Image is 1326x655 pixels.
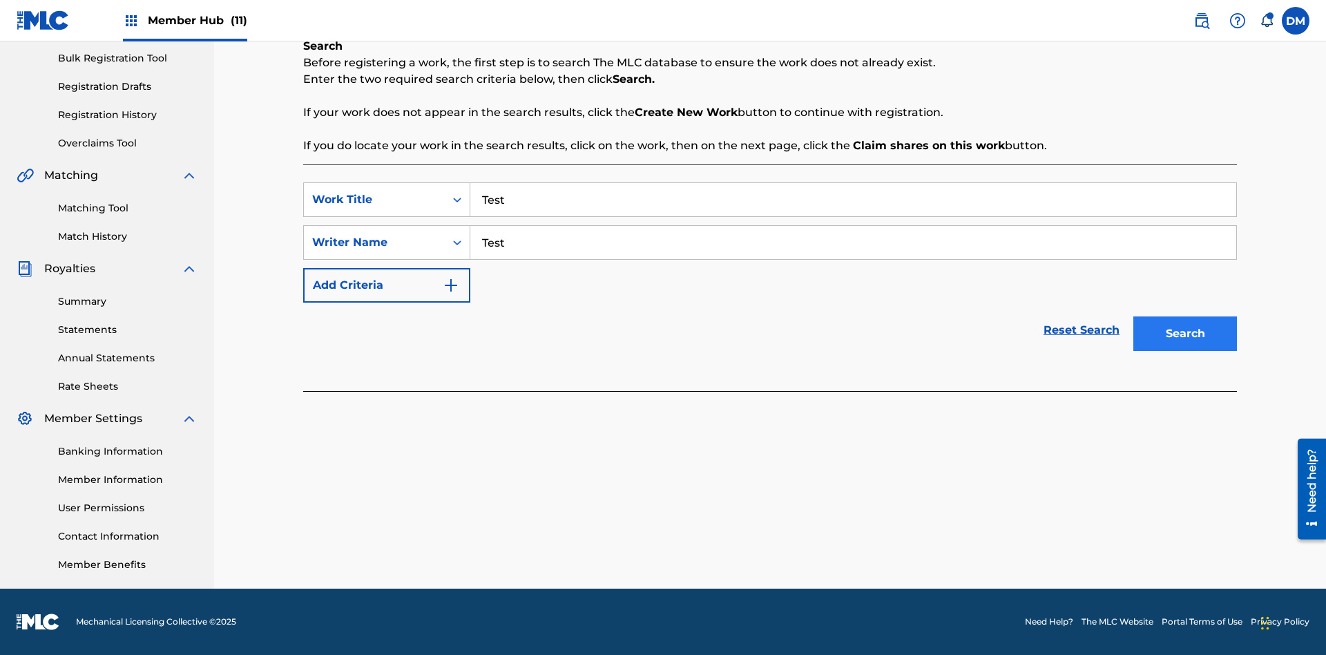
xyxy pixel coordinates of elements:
img: Matching [17,167,34,184]
a: Public Search [1188,7,1215,35]
strong: Search. [613,73,655,86]
a: Statements [58,323,198,337]
a: Privacy Policy [1251,616,1309,628]
img: Top Rightsholders [123,12,140,29]
b: Search [303,39,343,53]
a: Registration Drafts [58,79,198,94]
div: Help [1224,7,1251,35]
p: If your work does not appear in the search results, click the button to continue with registration. [303,104,1237,121]
a: Registration History [58,108,198,122]
a: Bulk Registration Tool [58,51,198,66]
a: Matching Tool [58,201,198,216]
img: MLC Logo [17,10,70,30]
a: Need Help? [1025,616,1073,628]
img: expand [181,260,198,277]
img: help [1229,12,1246,29]
a: Contact Information [58,529,198,544]
iframe: Chat Widget [1257,589,1326,655]
img: Member Settings [17,410,33,427]
a: Member Information [58,473,198,487]
a: Overclaims Tool [58,136,198,151]
a: Match History [58,229,198,244]
div: Work Title [312,191,436,208]
p: If you do locate your work in the search results, click on the work, then on the next page, click... [303,137,1237,154]
span: Mechanical Licensing Collective © 2025 [76,616,236,628]
img: 9d2ae6d4665cec9f34b9.svg [443,277,459,294]
img: expand [181,410,198,427]
span: (11) [231,14,247,27]
img: Royalties [17,260,33,277]
p: Enter the two required search criteria below, then click [303,71,1237,88]
a: The MLC Website [1082,616,1153,628]
a: Member Benefits [58,558,198,572]
a: Reset Search [1037,315,1126,345]
img: logo [17,614,59,630]
form: Search Form [303,182,1237,358]
button: Search [1133,316,1237,351]
span: Matching [44,167,98,184]
div: Notifications [1260,14,1274,28]
a: User Permissions [58,501,198,515]
button: Add Criteria [303,268,470,303]
img: search [1193,12,1210,29]
div: Writer Name [312,234,436,251]
span: Member Hub [148,12,247,28]
a: Portal Terms of Use [1162,616,1242,628]
a: Summary [58,294,198,309]
strong: Claim shares on this work [853,139,1005,152]
span: Member Settings [44,410,142,427]
iframe: Resource Center [1287,433,1326,547]
div: Drag [1261,602,1269,644]
strong: Create New Work [635,106,738,119]
div: User Menu [1282,7,1309,35]
span: Royalties [44,260,95,277]
a: Banking Information [58,444,198,459]
img: expand [181,167,198,184]
p: Before registering a work, the first step is to search The MLC database to ensure the work does n... [303,55,1237,71]
a: Annual Statements [58,351,198,366]
a: Rate Sheets [58,379,198,394]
